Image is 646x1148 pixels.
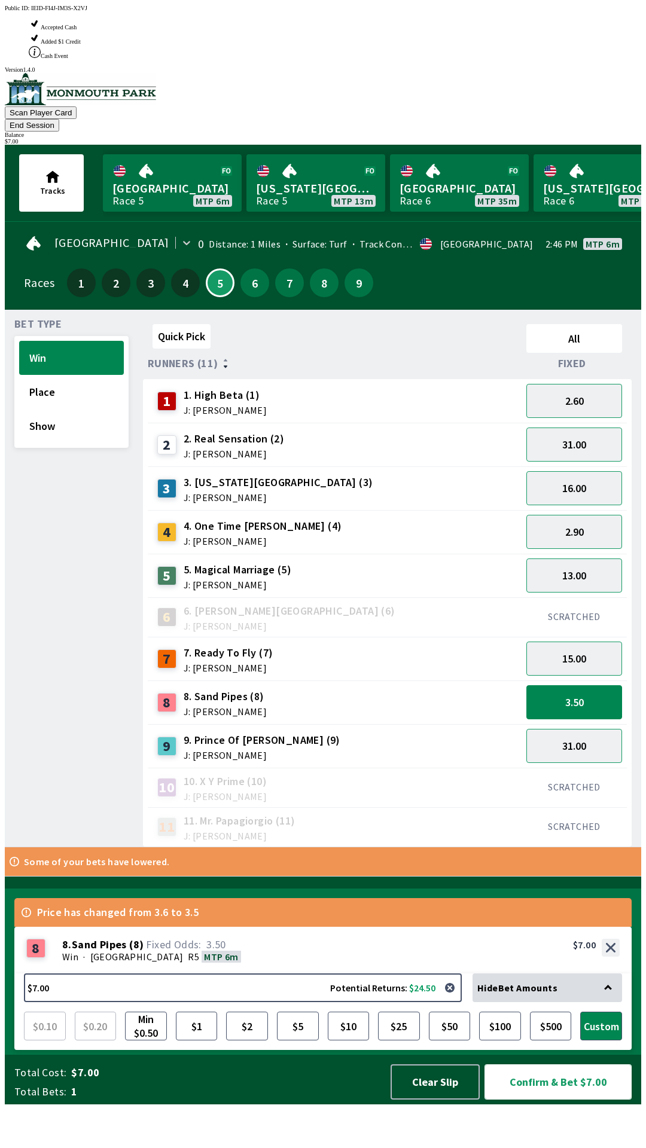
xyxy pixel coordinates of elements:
span: $2 [229,1015,265,1037]
span: $10 [331,1015,367,1037]
span: Fixed [558,359,586,368]
span: 2 [105,279,127,287]
span: 2. Real Sensation (2) [184,431,284,447]
button: $7.00Potential Returns: $24.50 [24,973,462,1002]
span: MTP 35m [477,196,517,206]
span: 8. Sand Pipes (8) [184,689,267,704]
div: 8 [26,939,45,958]
span: 1. High Beta (1) [184,387,267,403]
span: Clear Slip [401,1075,469,1089]
img: venue logo [5,73,156,105]
span: 2:46 PM [546,239,578,249]
div: Race 5 [112,196,144,206]
span: Quick Pick [158,329,205,343]
button: $5 [277,1012,319,1040]
span: 9. Prince Of [PERSON_NAME] (9) [184,732,340,748]
span: 9 [348,279,370,287]
span: Hide Bet Amounts [477,982,557,994]
span: 31.00 [562,438,586,451]
button: 9 [345,268,373,297]
div: 6 [157,607,176,627]
a: [US_STATE][GEOGRAPHIC_DATA]Race 5MTP 13m [246,154,385,212]
div: $7.00 [573,939,596,951]
span: 1 [71,1085,379,1099]
button: $25 [378,1012,420,1040]
span: $25 [381,1015,417,1037]
span: Sand Pipes [72,939,127,951]
span: 2.60 [565,394,584,408]
span: ( 8 ) [129,939,144,951]
button: 6 [240,268,269,297]
div: Races [24,278,54,288]
span: 5. Magical Marriage (5) [184,562,291,578]
div: 10 [157,778,176,797]
span: Tracks [40,185,65,196]
span: $7.00 [71,1065,379,1080]
button: $1 [176,1012,218,1040]
button: Quick Pick [153,324,211,349]
button: 3.50 [526,685,622,719]
span: Min $0.50 [128,1015,164,1037]
button: 31.00 [526,729,622,763]
div: 0 [198,239,204,249]
div: [GEOGRAPHIC_DATA] [440,239,534,249]
span: [US_STATE][GEOGRAPHIC_DATA] [256,181,376,196]
span: MTP 13m [334,196,373,206]
span: J: [PERSON_NAME] [184,405,267,415]
span: Surface: Turf [281,238,348,250]
span: All [532,332,617,346]
span: 7. Ready To Fly (7) [184,645,273,661]
span: J: [PERSON_NAME] [184,493,373,502]
span: Place [29,385,114,399]
div: Race 5 [256,196,287,206]
span: $500 [533,1015,569,1037]
span: J: [PERSON_NAME] [184,663,273,673]
span: Price has changed from 3.6 to 3.5 [37,908,199,917]
span: Track Condition: Firm [348,238,453,250]
div: 3 [157,479,176,498]
button: 13.00 [526,558,622,593]
button: Confirm & Bet $7.00 [484,1064,632,1100]
button: 16.00 [526,471,622,505]
span: J: [PERSON_NAME] [184,792,267,801]
button: 2 [102,268,130,297]
span: J: [PERSON_NAME] [184,750,340,760]
span: 3.50 [206,938,226,951]
button: All [526,324,622,353]
p: Some of your bets have lowered. [24,857,169,866]
button: 15.00 [526,642,622,676]
span: 4 [174,279,197,287]
div: 7 [157,649,176,668]
span: 3. [US_STATE][GEOGRAPHIC_DATA] (3) [184,475,373,490]
span: J: [PERSON_NAME] [184,831,295,841]
span: [GEOGRAPHIC_DATA] [112,181,232,196]
div: SCRATCHED [526,820,622,832]
button: Scan Player Card [5,106,77,119]
span: 7 [278,279,301,287]
div: Race 6 [543,196,574,206]
span: J: [PERSON_NAME] [184,449,284,459]
div: 9 [157,737,176,756]
div: Fixed [522,358,627,370]
div: Balance [5,132,641,138]
span: 31.00 [562,739,586,753]
span: 5 [210,280,230,286]
span: MTP 6m [586,239,620,249]
span: Added $1 Credit [41,38,81,45]
button: Win [19,341,124,375]
span: Runners (11) [148,359,218,368]
span: $1 [179,1015,215,1037]
span: Win [29,351,114,365]
span: J: [PERSON_NAME] [184,580,291,590]
button: $2 [226,1012,268,1040]
span: 6. [PERSON_NAME][GEOGRAPHIC_DATA] (6) [184,603,395,619]
span: Distance: 1 Miles [209,238,281,250]
span: 13.00 [562,569,586,582]
span: $50 [432,1015,468,1037]
span: 1 [70,279,93,287]
button: $10 [328,1012,370,1040]
span: Bet Type [14,319,62,329]
span: Total Bets: [14,1085,66,1099]
button: Clear Slip [391,1064,480,1100]
div: SCRATCHED [526,610,622,622]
